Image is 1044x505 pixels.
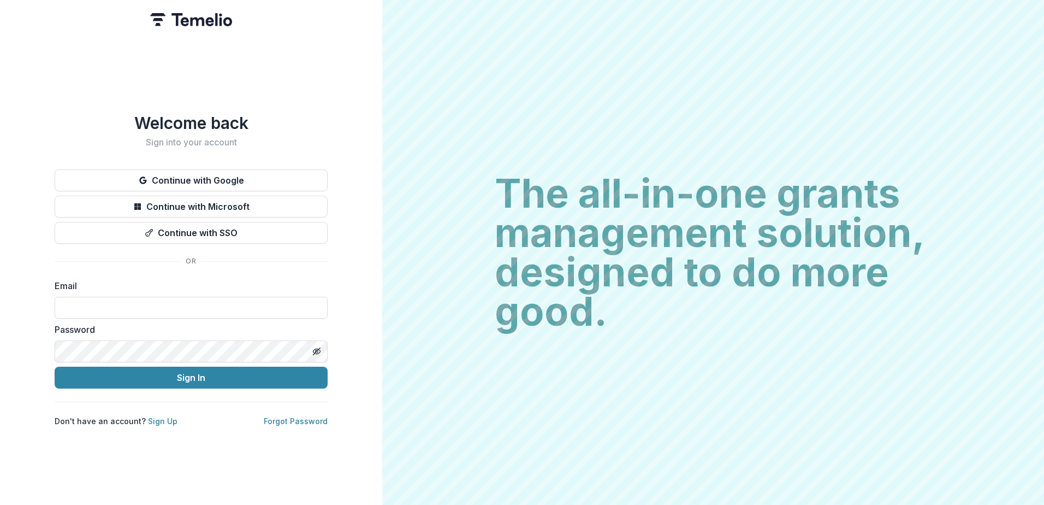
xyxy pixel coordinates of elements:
button: Toggle password visibility [308,343,325,360]
button: Sign In [55,367,328,389]
a: Forgot Password [264,416,328,426]
h2: Sign into your account [55,137,328,148]
label: Password [55,323,321,336]
a: Sign Up [148,416,177,426]
img: Temelio [150,13,232,26]
button: Continue with SSO [55,222,328,244]
button: Continue with Google [55,169,328,191]
h1: Welcome back [55,113,328,133]
button: Continue with Microsoft [55,196,328,218]
label: Email [55,279,321,292]
p: Don't have an account? [55,415,177,427]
